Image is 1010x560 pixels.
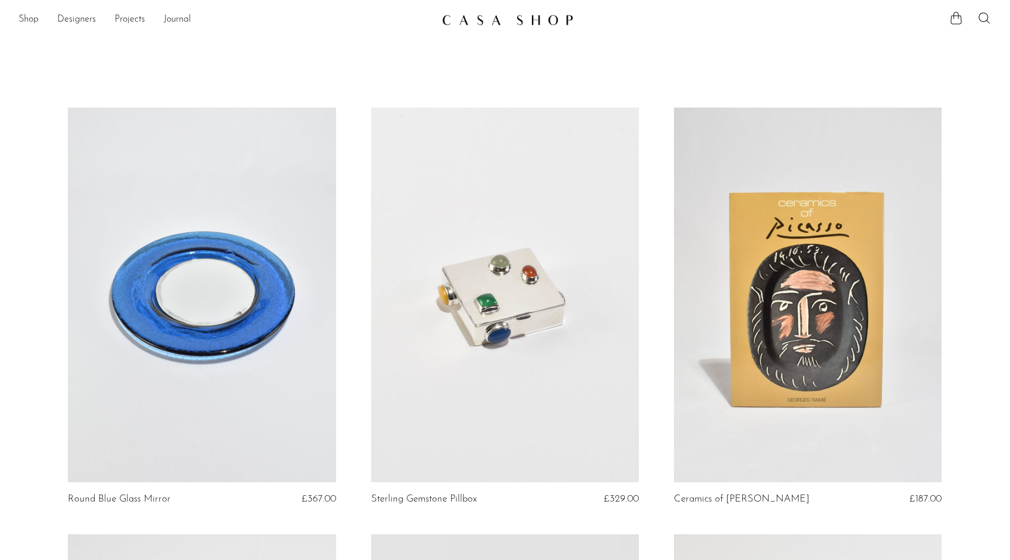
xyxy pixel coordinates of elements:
[302,494,336,504] span: £367.00
[57,12,96,27] a: Designers
[909,494,942,504] span: £187.00
[19,10,433,30] nav: Desktop navigation
[164,12,191,27] a: Journal
[68,494,171,504] a: Round Blue Glass Mirror
[19,12,39,27] a: Shop
[19,10,433,30] ul: NEW HEADER MENU
[115,12,145,27] a: Projects
[371,494,477,504] a: Sterling Gemstone Pillbox
[674,494,810,504] a: Ceramics of [PERSON_NAME]
[604,494,639,504] span: £329.00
